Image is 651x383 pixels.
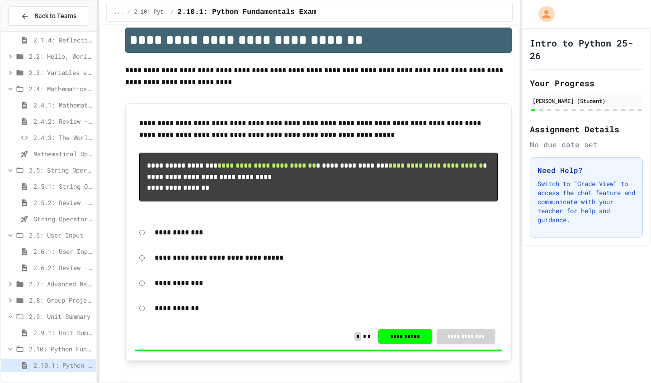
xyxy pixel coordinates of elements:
h1: Intro to Python 25-26 [530,37,643,62]
span: Back to Teams [34,11,76,21]
span: 2.10: Python Fundamentals Exam [29,344,93,354]
span: 2.4.3: The World's Worst [PERSON_NAME] Market [33,133,93,142]
span: 2.10.1: Python Fundamentals Exam [33,360,93,370]
span: 2.9: Unit Summary [29,312,93,321]
span: 2.4.2: Review - Mathematical Operators [33,117,93,126]
span: 2.6.1: User Input [33,247,93,256]
span: String Operators - Quiz [33,214,93,224]
p: Switch to "Grade View" to access the chat feature and communicate with your teacher for help and ... [538,179,635,224]
span: 2.10.1: Python Fundamentals Exam [178,7,316,18]
span: 2.3: Variables and Data Types [29,68,93,77]
span: 2.4: Mathematical Operators [29,84,93,93]
span: 2.1.4: Reflection - Evolving Technology [33,35,93,45]
span: 2.5.1: String Operators [33,182,93,191]
div: No due date set [530,139,643,150]
span: 2.6: User Input [29,230,93,240]
h2: Your Progress [530,77,643,89]
span: 2.5: String Operators [29,165,93,175]
span: 2.6.2: Review - User Input [33,263,93,272]
div: [PERSON_NAME] (Student) [533,97,640,105]
span: 2.2: Hello, World! [29,51,93,61]
h3: Need Help? [538,165,635,176]
span: 2.7: Advanced Math [29,279,93,289]
h2: Assignment Details [530,123,643,135]
span: 2.4.1: Mathematical Operators [33,100,93,110]
span: 2.5.2: Review - String Operators [33,198,93,207]
span: ... [114,9,124,16]
span: 2.8: Group Project - Mad Libs [29,295,93,305]
span: / [127,9,130,16]
span: 2.9.1: Unit Summary [33,328,93,337]
span: / [170,9,174,16]
div: My Account [529,4,557,24]
span: 2.10: Python Fundamentals Exam [134,9,167,16]
span: Mathematical Operators - Quiz [33,149,93,159]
